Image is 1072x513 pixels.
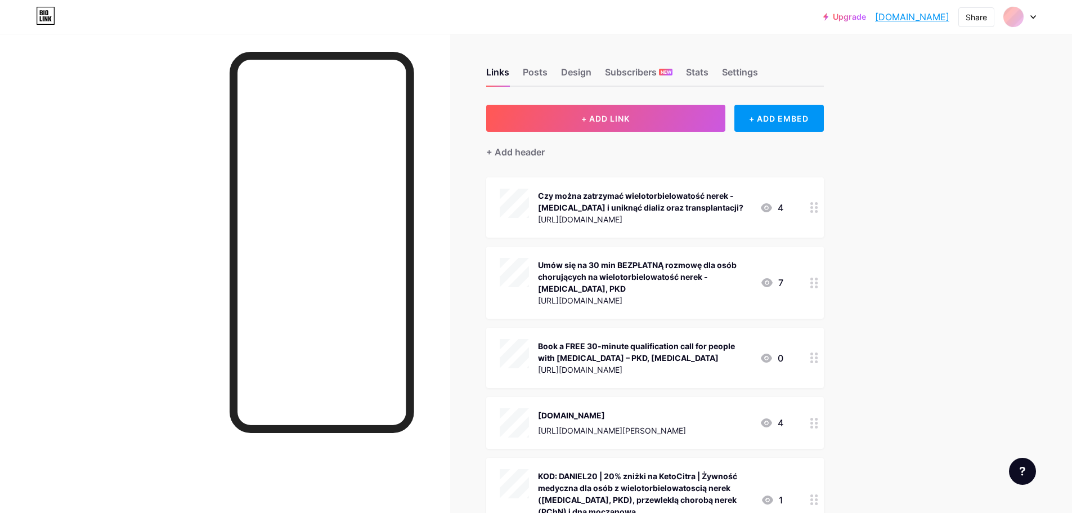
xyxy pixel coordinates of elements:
div: Posts [523,65,548,86]
a: [DOMAIN_NAME] [875,10,949,24]
div: 0 [760,351,783,365]
div: Stats [686,65,708,86]
a: Upgrade [823,12,866,21]
div: 4 [760,201,783,215]
div: + Add header [486,145,545,159]
div: [URL][DOMAIN_NAME] [538,364,751,376]
div: 4 [760,416,783,430]
div: Share [966,11,987,23]
div: Subscribers [605,65,672,86]
div: Umów się na 30 min BEZPŁATNĄ rozmowę dla osób chorujących na wielotorbielowatość nerek - [MEDICAL... [538,259,751,295]
div: [URL][DOMAIN_NAME] [538,295,751,306]
div: Design [561,65,591,86]
div: [URL][DOMAIN_NAME][PERSON_NAME] [538,425,686,436]
div: Book a FREE 30-minute qualification call for people with [MEDICAL_DATA] – PKD, [MEDICAL_DATA] [538,340,751,364]
div: [DOMAIN_NAME] [538,409,686,421]
div: Links [486,65,509,86]
span: NEW [661,69,671,75]
button: + ADD LINK [486,105,725,132]
div: Settings [722,65,758,86]
div: + ADD EMBED [734,105,824,132]
span: + ADD LINK [581,114,630,123]
div: Czy można zatrzymać wielotorbielowatość nerek - [MEDICAL_DATA] i uniknąć dializ oraz transplantacji? [538,190,751,213]
div: 1 [761,493,783,507]
div: [URL][DOMAIN_NAME] [538,213,751,225]
div: 7 [760,276,783,289]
